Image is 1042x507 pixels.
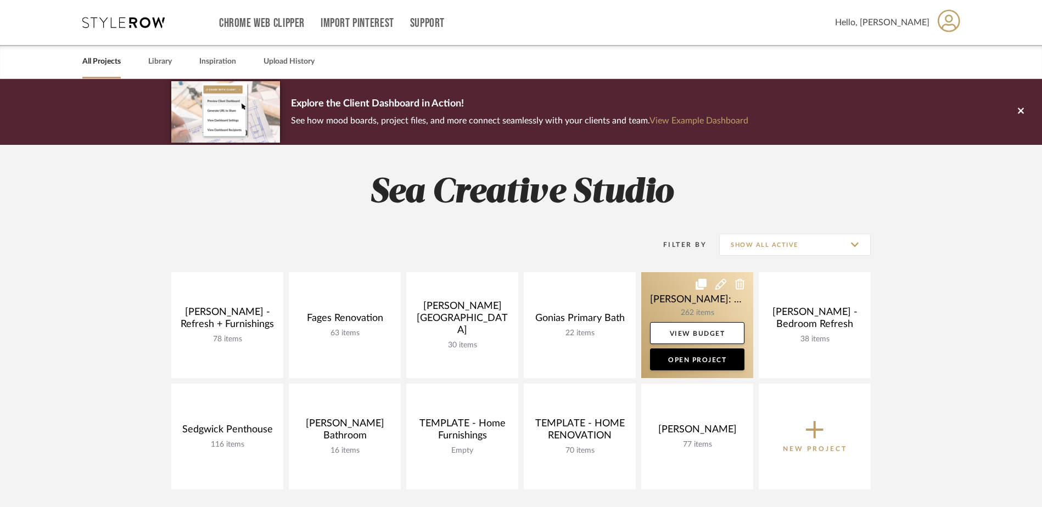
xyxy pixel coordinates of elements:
div: Fages Renovation [298,312,392,329]
div: 30 items [415,341,509,350]
a: Open Project [650,348,744,370]
div: [PERSON_NAME] Bathroom [298,418,392,446]
button: New Project [759,384,871,489]
a: View Example Dashboard [649,116,748,125]
div: Sedgwick Penthouse [180,424,274,440]
div: 38 items [768,335,862,344]
div: Empty [415,446,509,455]
div: 78 items [180,335,274,344]
div: [PERSON_NAME][GEOGRAPHIC_DATA] [415,300,509,341]
a: All Projects [82,54,121,69]
div: [PERSON_NAME] - Bedroom Refresh [768,306,862,335]
p: Explore the Client Dashboard in Action! [291,95,748,113]
div: Filter By [649,239,707,250]
div: 70 items [533,446,627,455]
a: Library [148,54,172,69]
div: 116 items [180,440,274,449]
a: Import Pinterest [321,19,394,28]
p: New Project [783,443,847,454]
div: 22 items [533,329,627,338]
div: 16 items [298,446,392,455]
div: Gonias Primary Bath [533,312,627,329]
div: 63 items [298,329,392,338]
a: Support [410,19,445,28]
div: [PERSON_NAME] [650,424,744,440]
div: 77 items [650,440,744,449]
span: Hello, [PERSON_NAME] [835,16,929,29]
div: TEMPLATE - Home Furnishings [415,418,509,446]
a: View Budget [650,322,744,344]
a: Upload History [264,54,315,69]
a: Inspiration [199,54,236,69]
div: [PERSON_NAME] - Refresh + Furnishings [180,306,274,335]
img: d5d033c5-7b12-40c2-a960-1ecee1989c38.png [171,81,280,142]
h2: Sea Creative Studio [126,172,916,213]
a: Chrome Web Clipper [219,19,305,28]
p: See how mood boards, project files, and more connect seamlessly with your clients and team. [291,113,748,128]
div: TEMPLATE - HOME RENOVATION [533,418,627,446]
